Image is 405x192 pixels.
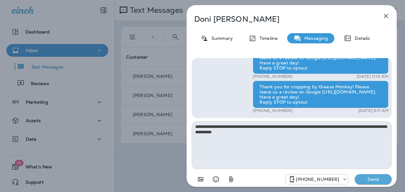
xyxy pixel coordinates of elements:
[253,47,388,74] div: Thank you for stopping by Grease Monkey! Please leave us a review on Google [URL][DOMAIN_NAME]. H...
[352,36,370,41] p: Details
[253,108,293,113] p: [PHONE_NUMBER]
[256,36,278,41] p: Timeline
[253,81,388,108] div: Thank you for stopping by Grease Monkey! Please leave us a review on Google [URL][DOMAIN_NAME]. H...
[253,74,293,79] p: [PHONE_NUMBER]
[355,174,392,184] button: Send
[357,74,388,79] p: [DATE] 11:13 AM
[194,15,368,24] p: Doni [PERSON_NAME]
[358,108,388,113] p: [DATE] 9:11 AM
[194,173,207,186] button: Add in a premade template
[286,175,348,183] div: +1 (208) 858-5823
[301,36,328,41] p: Messaging
[296,177,339,182] p: [PHONE_NUMBER]
[360,176,387,182] p: Send
[210,173,222,186] button: Select an emoji
[208,36,233,41] p: Summary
